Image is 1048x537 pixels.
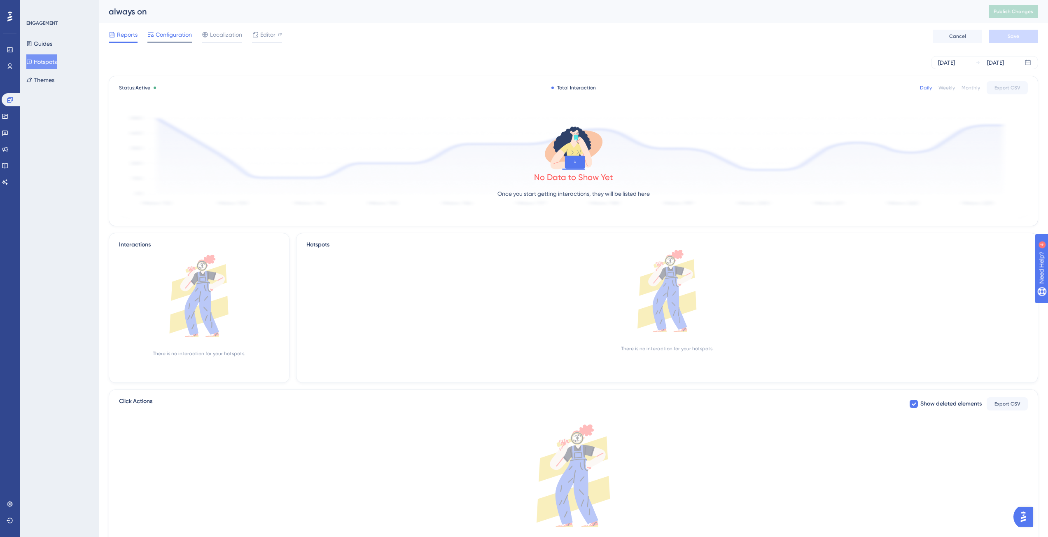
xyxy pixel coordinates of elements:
[119,240,151,250] div: Interactions
[551,84,596,91] div: Total Interaction
[994,8,1033,15] span: Publish Changes
[920,84,932,91] div: Daily
[210,30,242,40] span: Localization
[987,397,1028,410] button: Export CSV
[1013,504,1038,529] iframe: UserGuiding AI Assistant Launcher
[949,33,966,40] span: Cancel
[938,84,955,91] div: Weekly
[1008,33,1019,40] span: Save
[119,84,150,91] span: Status:
[534,171,613,183] div: No Data to Show Yet
[497,189,650,199] p: Once you start getting interactions, they will be listed here
[933,30,982,43] button: Cancel
[119,396,152,411] span: Click Actions
[26,54,57,69] button: Hotspots
[260,30,275,40] span: Editor
[19,2,51,12] span: Need Help?
[994,401,1020,407] span: Export CSV
[117,30,138,40] span: Reports
[989,30,1038,43] button: Save
[621,345,714,352] div: There is no interaction for your hotspots.
[987,81,1028,94] button: Export CSV
[938,58,955,68] div: [DATE]
[920,399,982,409] span: Show deleted elements
[994,84,1020,91] span: Export CSV
[153,350,245,357] div: There is no interaction for your hotspots.
[26,36,52,51] button: Guides
[26,20,58,26] div: ENGAGEMENT
[306,240,1028,250] div: Hotspots
[26,73,54,87] button: Themes
[989,5,1038,18] button: Publish Changes
[987,58,1004,68] div: [DATE]
[57,4,60,11] div: 4
[135,85,150,91] span: Active
[109,6,968,17] div: always on
[962,84,980,91] div: Monthly
[156,30,192,40] span: Configuration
